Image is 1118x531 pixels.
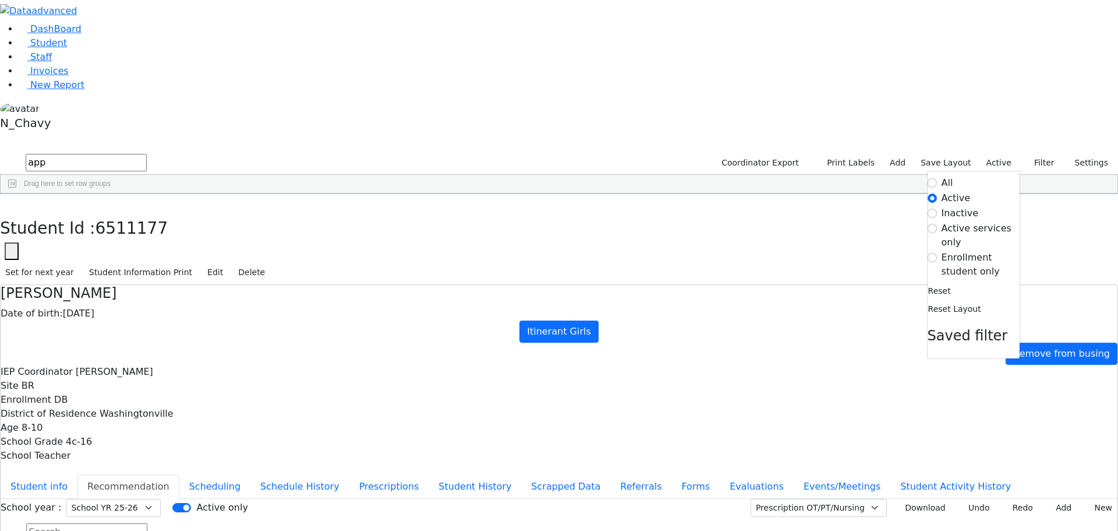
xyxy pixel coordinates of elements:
span: 6511177 [95,219,168,238]
a: Add [885,154,911,172]
button: Filter [1019,154,1060,172]
label: Inactive [942,206,979,220]
h4: [PERSON_NAME] [1,285,1117,302]
button: Delete [233,263,270,282]
button: Student History [429,474,521,499]
input: Search [26,154,147,171]
span: DashBoard [30,23,82,34]
button: Redo [1000,499,1038,517]
label: Enrollment student only [942,251,1020,279]
button: Scrapped Data [521,474,610,499]
span: Remove from busing [1013,348,1110,359]
span: [PERSON_NAME] [76,366,153,377]
button: Forms [671,474,720,499]
span: 8-10 [22,422,43,433]
button: Evaluations [720,474,794,499]
button: Student Activity History [890,474,1021,499]
span: BR [22,380,34,391]
button: Edit [202,263,228,282]
button: Undo [956,499,995,517]
button: Download [891,499,951,517]
button: New [1081,499,1117,517]
button: Reset Layout [928,300,982,318]
input: Inactive [928,209,937,218]
span: Student [30,37,67,48]
button: Scheduling [179,474,250,499]
input: Active [928,194,937,203]
a: Itinerant Girls [519,321,599,343]
input: Active services only [928,224,937,233]
a: Staff [19,51,52,62]
button: Settings [1060,154,1113,172]
button: Reset [928,282,951,300]
div: [DATE] [1,307,1117,321]
label: All [942,176,953,190]
label: District of Residence [1,407,97,421]
button: Coordinator Export [714,154,804,172]
span: Drag here to set row groups [24,180,111,188]
span: Staff [30,51,52,62]
a: Invoices [19,65,69,76]
label: School Grade [1,435,63,449]
label: School year : [1,501,61,515]
label: Site [1,379,19,393]
a: DashBoard [19,23,82,34]
span: Washingtonville [100,408,174,419]
button: Schedule History [250,474,349,499]
button: Save Layout [915,154,976,172]
button: Events/Meetings [794,474,890,499]
button: Recommendation [77,474,179,499]
label: IEP Coordinator [1,365,73,379]
label: Date of birth: [1,307,63,321]
label: Active [942,191,971,205]
span: Saved filter [928,328,1008,344]
span: DB [54,394,68,405]
button: Print Labels [813,154,880,172]
a: New Report [19,79,84,90]
label: Age [1,421,19,435]
a: Remove from busing [1006,343,1117,365]
input: Enrollment student only [928,253,937,262]
label: Enrollment [1,393,51,407]
input: All [928,178,937,188]
button: Prescriptions [349,474,429,499]
label: Active [981,154,1017,172]
button: Add [1043,499,1077,517]
span: New Report [30,79,84,90]
button: Referrals [610,474,671,499]
label: Active only [196,501,247,515]
button: Student Information Print [84,263,197,282]
label: Active services only [942,221,1020,249]
a: Student [19,37,67,48]
button: Student info [1,474,77,499]
label: School Teacher [1,449,70,463]
span: Invoices [30,65,69,76]
span: 4c-16 [66,436,92,447]
div: Settings [927,171,1020,359]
